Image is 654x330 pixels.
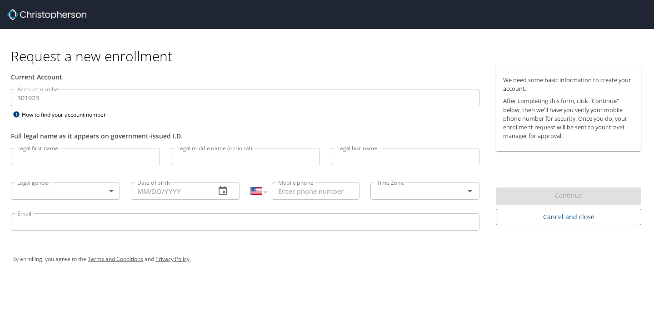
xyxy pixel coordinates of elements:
button: Open [464,185,476,197]
div: Current Account [11,72,479,82]
div: ​ [11,182,120,200]
input: MM/DD/YYYY [131,182,208,200]
button: Cancel and close [496,209,641,226]
input: Enter phone number [272,182,360,200]
img: cbt logo [7,9,86,20]
div: By enrolling, you agree to the and . [12,248,642,271]
span: Cancel and close [503,212,634,223]
p: After completing this form, click "Continue" below, then we'll have you verify your mobile phone ... [503,97,634,140]
a: Privacy Policy [155,255,190,263]
p: We need some basic information to create your account. [503,76,634,93]
div: How to find your account number [11,109,125,120]
h1: Request a new enrollment [11,47,649,65]
a: Terms and Conditions [88,255,143,263]
div: Full legal name as it appears on government-issued I.D. [11,131,479,141]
